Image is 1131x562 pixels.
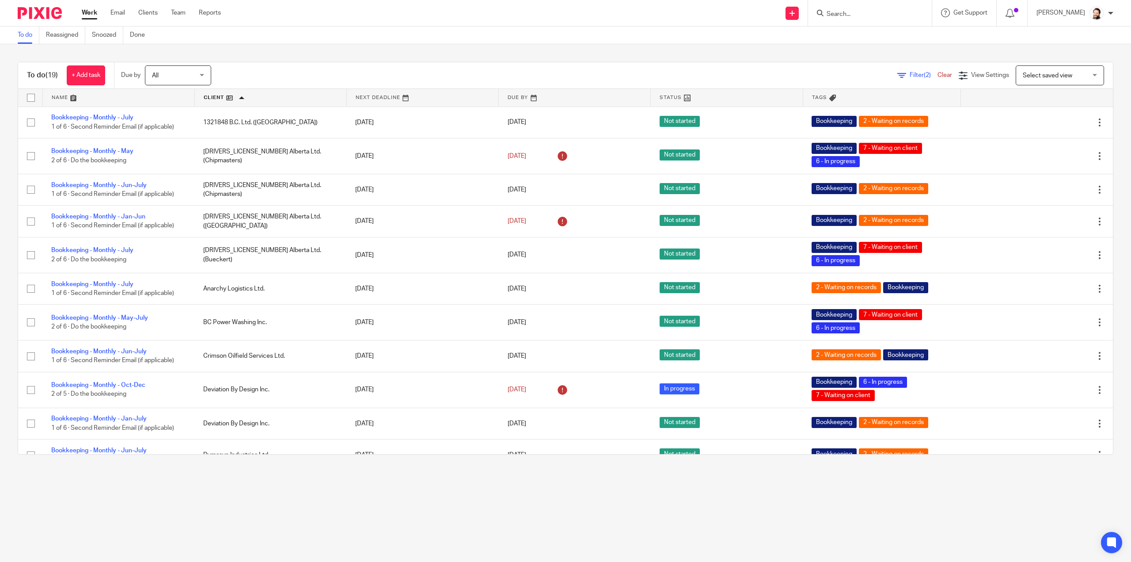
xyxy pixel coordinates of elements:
a: Work [82,8,97,17]
span: [DATE] [508,187,526,193]
span: Tags [812,95,827,100]
span: [DATE] [508,153,526,159]
span: Bookkeeping [812,377,857,388]
span: Bookkeeping [883,349,928,360]
span: [DATE] [508,386,526,393]
td: 1321848 B.C. Ltd. ([GEOGRAPHIC_DATA]) [194,107,346,138]
td: [DRIVERS_LICENSE_NUMBER] Alberta Ltd. (Bueckert) [194,237,346,273]
a: Bookkeeping - Monthly - July [51,281,133,287]
span: 2 - Waiting on records [859,183,928,194]
span: 7 - Waiting on client [859,242,922,253]
span: 2 of 6 · Do the bookkeeping [51,324,126,330]
span: Not started [660,349,700,360]
span: 1 of 6 · Second Reminder Email (if applicable) [51,358,174,364]
a: Clear [937,72,952,78]
span: Not started [660,282,700,293]
span: Bookkeeping [812,116,857,127]
td: [DATE] [346,372,498,408]
a: Bookkeeping - Monthly - July [51,115,133,121]
a: Email [110,8,125,17]
span: 7 - Waiting on client [859,143,922,154]
td: [DATE] [346,305,498,340]
span: Bookkeeping [812,215,857,226]
span: Not started [660,215,700,226]
span: All [152,73,159,79]
span: [DATE] [508,319,526,325]
span: Not started [660,183,700,194]
a: Snoozed [92,27,123,44]
span: Bookkeeping [812,309,857,320]
span: Bookkeeping [812,417,857,428]
span: [DATE] [508,421,526,427]
span: 7 - Waiting on client [812,390,875,401]
span: Bookkeeping [812,183,857,194]
span: Bookkeeping [883,282,928,293]
span: [DATE] [508,286,526,292]
a: Bookkeeping - Monthly - May [51,148,133,154]
span: [DATE] [508,452,526,458]
a: Reports [199,8,221,17]
a: Bookkeeping - Monthly - Jun-July [51,348,147,355]
td: Deviation By Design Inc. [194,372,346,408]
img: Jayde%20Headshot.jpg [1089,6,1104,20]
td: [DATE] [346,273,498,304]
span: 1 of 6 · Second Reminder Email (if applicable) [51,290,174,296]
span: [DATE] [508,353,526,359]
td: [DATE] [346,107,498,138]
span: 2 - Waiting on records [812,282,881,293]
span: 1 of 6 · Second Reminder Email (if applicable) [51,223,174,229]
span: 2 - Waiting on records [859,116,928,127]
span: (19) [46,72,58,79]
a: Bookkeeping - Monthly - Jan-Jun [51,214,145,220]
td: Anarchy Logistics Ltd. [194,273,346,304]
span: In progress [660,383,699,394]
a: Bookkeeping - Monthly - Jun-July [51,182,147,188]
td: Deviation By Design Inc. [194,408,346,439]
span: 1 of 6 · Second Reminder Email (if applicable) [51,191,174,197]
span: (2) [924,72,931,78]
span: Not started [660,417,700,428]
a: Bookkeeping - Monthly - Jun-July [51,447,147,454]
span: 2 - Waiting on records [859,448,928,459]
span: 2 of 6 · Do the bookkeeping [51,157,126,164]
td: [DATE] [346,138,498,174]
span: 6 - In progress [812,255,860,266]
span: Filter [910,72,937,78]
td: [DATE] [346,174,498,205]
span: 2 of 6 · Do the bookkeeping [51,256,126,263]
span: 2 - Waiting on records [859,215,928,226]
span: 1 of 6 · Second Reminder Email (if applicable) [51,124,174,130]
input: Search [826,11,905,19]
a: Bookkeeping - Monthly - Oct-Dec [51,382,145,388]
span: Not started [660,116,700,127]
span: 2 of 5 · Do the bookkeeping [51,391,126,398]
span: [DATE] [508,119,526,126]
h1: To do [27,71,58,80]
span: Get Support [953,10,987,16]
a: Clients [138,8,158,17]
a: To do [18,27,39,44]
span: View Settings [971,72,1009,78]
span: 2 - Waiting on records [859,417,928,428]
a: Bookkeeping - Monthly - May-July [51,315,148,321]
td: [DRIVERS_LICENSE_NUMBER] Alberta Ltd. (Chipmasters) [194,174,346,205]
td: [DRIVERS_LICENSE_NUMBER] Alberta Ltd. (Chipmasters) [194,138,346,174]
span: 7 - Waiting on client [859,309,922,320]
a: Reassigned [46,27,85,44]
td: Dymasyn Industries Ltd. [194,440,346,471]
p: Due by [121,71,140,80]
td: [DATE] [346,206,498,237]
span: 6 - In progress [812,322,860,333]
a: Bookkeeping - Monthly - Jan-July [51,416,147,422]
span: Bookkeeping [812,448,857,459]
span: 2 - Waiting on records [812,349,881,360]
span: 6 - In progress [859,377,907,388]
td: Crimson Oilfield Services Ltd. [194,340,346,372]
span: Select saved view [1023,73,1072,79]
a: + Add task [67,65,105,85]
span: Not started [660,249,700,260]
td: [DRIVERS_LICENSE_NUMBER] Alberta Ltd. ([GEOGRAPHIC_DATA]) [194,206,346,237]
p: [PERSON_NAME] [1036,8,1085,17]
span: 1 of 6 · Second Reminder Email (if applicable) [51,425,174,431]
td: [DATE] [346,237,498,273]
